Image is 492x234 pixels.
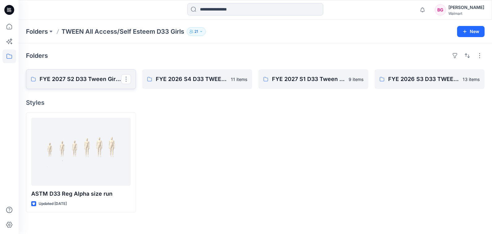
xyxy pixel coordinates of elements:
[349,76,363,83] p: 9 items
[463,76,480,83] p: 13 items
[26,69,136,89] a: FYE 2027 S2 D33 Tween Girl All Access/Self Esteem
[31,189,131,198] p: ASTM D33 Reg Alpha size run
[156,75,227,83] p: FYE 2026 S4 D33 TWEEN GIRL All Access/Self Esteem
[142,69,252,89] a: FYE 2026 S4 D33 TWEEN GIRL All Access/Self Esteem11 items
[194,28,198,35] p: 21
[31,118,131,186] a: ASTM D33 Reg Alpha size run
[258,69,368,89] a: FYE 2027 S1 D33 Tween Girl All Access/Self Esteem9 items
[39,201,67,207] p: Updated [DATE]
[448,11,484,16] div: Walmart
[187,27,206,36] button: 21
[61,27,184,36] p: TWEEN All Access/Self Esteem D33 Girls
[272,75,345,83] p: FYE 2027 S1 D33 Tween Girl All Access/Self Esteem
[26,27,48,36] a: Folders
[457,26,485,37] button: New
[40,75,121,83] p: FYE 2027 S2 D33 Tween Girl All Access/Self Esteem
[26,99,485,106] h4: Styles
[231,76,247,83] p: 11 items
[375,69,485,89] a: FYE 2026 S3 D33 TWEEN GIRL All Access/Self Esteem13 items
[26,52,48,59] h4: Folders
[388,75,459,83] p: FYE 2026 S3 D33 TWEEN GIRL All Access/Self Esteem
[435,4,446,15] div: BG
[448,4,484,11] div: [PERSON_NAME]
